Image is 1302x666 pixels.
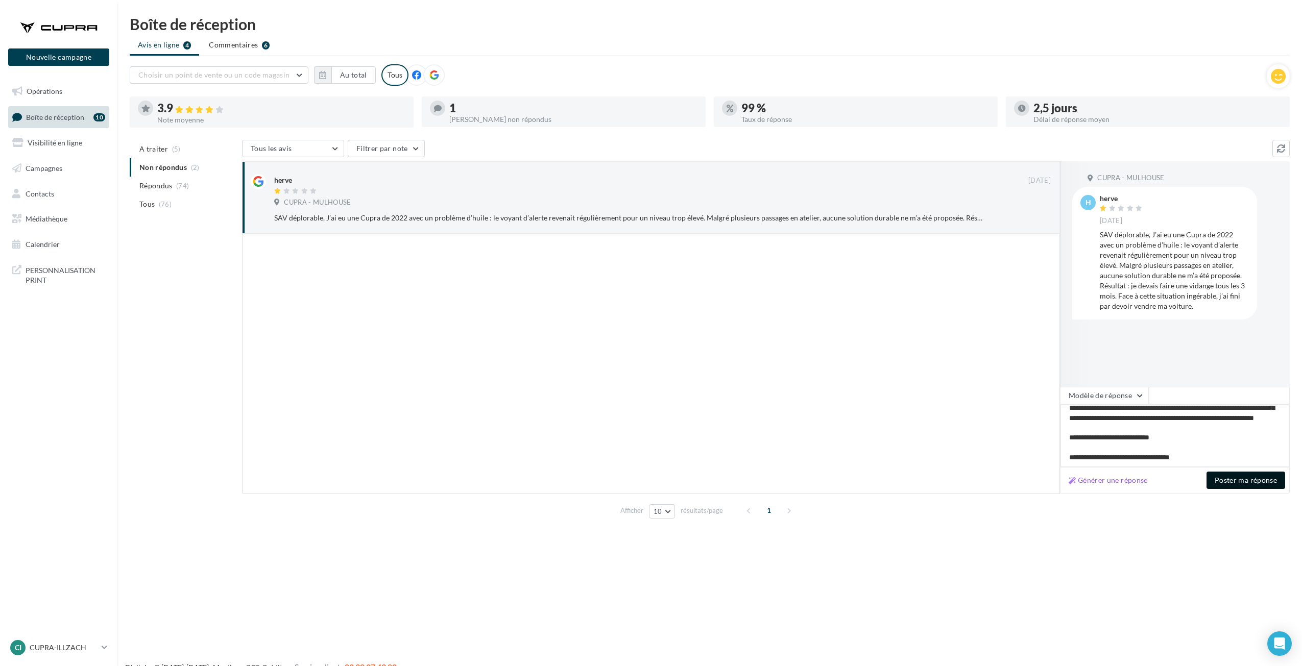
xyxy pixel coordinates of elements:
[681,506,723,515] span: résultats/page
[30,643,98,653] p: CUPRA-ILLZACH
[26,112,84,121] span: Boîte de réception
[331,66,376,84] button: Au total
[1100,216,1122,226] span: [DATE]
[8,638,109,657] a: CI CUPRA-ILLZACH
[139,181,173,191] span: Répondus
[6,259,111,289] a: PERSONNALISATION PRINT
[93,113,105,121] div: 10
[139,199,155,209] span: Tous
[1033,103,1282,114] div: 2,5 jours
[6,81,111,102] a: Opérations
[449,103,697,114] div: 1
[381,64,408,86] div: Tous
[27,87,62,95] span: Opérations
[274,175,292,185] div: herve
[741,103,990,114] div: 99 %
[654,507,662,515] span: 10
[130,16,1290,32] div: Boîte de réception
[274,213,984,223] div: SAV déplorable, J’ai eu une Cupra de 2022 avec un problème d’huile : le voyant d’alerte revenait ...
[314,66,376,84] button: Au total
[1060,387,1149,404] button: Modèle de réponse
[1100,195,1145,202] div: herve
[157,103,405,114] div: 3.9
[449,116,697,123] div: [PERSON_NAME] non répondus
[1100,230,1249,311] div: SAV déplorable, J’ai eu une Cupra de 2022 avec un problème d’huile : le voyant d’alerte revenait ...
[348,140,425,157] button: Filtrer par note
[172,145,181,153] span: (5)
[6,132,111,154] a: Visibilité en ligne
[159,200,172,208] span: (76)
[6,183,111,205] a: Contacts
[138,70,290,79] span: Choisir un point de vente ou un code magasin
[1086,198,1091,208] span: h
[761,502,777,519] span: 1
[6,158,111,179] a: Campagnes
[1267,631,1292,656] div: Open Intercom Messenger
[26,240,60,249] span: Calendrier
[6,234,111,255] a: Calendrier
[28,138,82,147] span: Visibilité en ligne
[1065,474,1152,486] button: Générer une réponse
[139,144,168,154] span: A traiter
[741,116,990,123] div: Taux de réponse
[8,48,109,66] button: Nouvelle campagne
[1028,176,1051,185] span: [DATE]
[242,140,344,157] button: Tous les avis
[1207,472,1285,489] button: Poster ma réponse
[251,144,292,153] span: Tous les avis
[262,41,270,50] div: 6
[209,40,258,50] span: Commentaires
[26,263,105,285] span: PERSONNALISATION PRINT
[26,189,54,198] span: Contacts
[1097,174,1164,183] span: CUPRA - MULHOUSE
[157,116,405,124] div: Note moyenne
[176,182,189,190] span: (74)
[620,506,643,515] span: Afficher
[6,106,111,128] a: Boîte de réception10
[26,164,62,172] span: Campagnes
[15,643,21,653] span: CI
[1033,116,1282,123] div: Délai de réponse moyen
[6,208,111,230] a: Médiathèque
[130,66,308,84] button: Choisir un point de vente ou un code magasin
[649,504,675,519] button: 10
[284,198,351,207] span: CUPRA - MULHOUSE
[26,214,67,223] span: Médiathèque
